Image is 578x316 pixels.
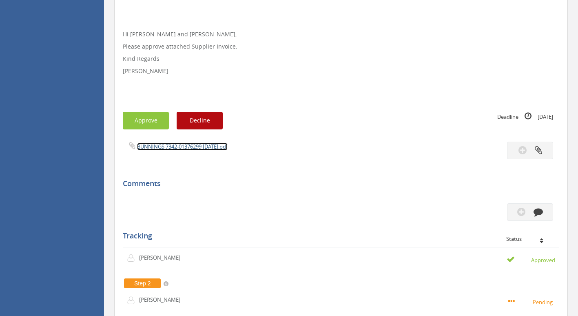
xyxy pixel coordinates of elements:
[506,236,553,242] div: Status
[123,112,169,129] button: Approve
[123,42,559,51] p: Please approve attached Supplier Invoice.
[139,254,186,262] p: [PERSON_NAME]
[127,296,139,305] img: user-icon.png
[123,180,553,188] h5: Comments
[123,232,553,240] h5: Tracking
[123,55,559,63] p: Kind Regards
[123,67,559,75] p: [PERSON_NAME]
[139,296,186,304] p: [PERSON_NAME]
[497,112,553,121] small: Deadline [DATE]
[123,30,559,38] p: Hi [PERSON_NAME] and [PERSON_NAME],
[137,143,228,150] a: BUNNINGS 7342-01376299 [DATE].pdf
[127,254,139,262] img: user-icon.png
[507,255,555,264] small: Approved
[124,278,161,288] span: Step 2
[508,297,555,306] small: Pending
[177,112,223,129] button: Decline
